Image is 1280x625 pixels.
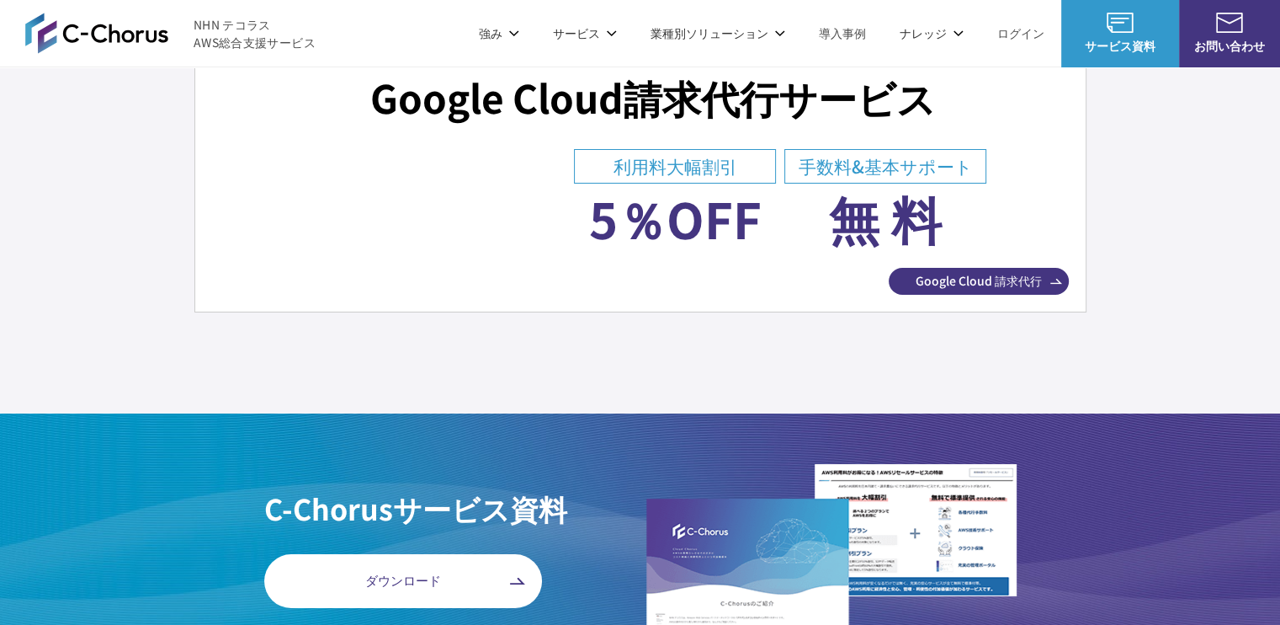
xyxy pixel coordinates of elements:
span: サービス資料 [1061,37,1179,55]
a: ダウンロード [264,554,542,608]
span: NHN テコラス AWS総合支援サービス [194,16,316,51]
p: ナレッジ [900,24,964,42]
p: 業種別ソリューション [651,24,785,42]
h3: Google Cloud 請求代行サービス [370,70,936,124]
img: Google Cloud Partner [319,153,403,238]
dt: 利用料大幅割引 [574,149,776,184]
p: 強み [479,24,519,42]
img: AWS総合支援サービス C-Chorus [25,13,168,53]
dt: 手数料&基本サポート [784,149,986,184]
a: AWS総合支援サービス C-Chorus NHN テコラスAWS総合支援サービス [25,13,316,53]
span: Google Cloud 請求代行 [889,272,1069,290]
span: ダウンロード [264,571,542,590]
span: お問い合わせ [1179,37,1280,55]
strong: 5％OFF [589,183,762,254]
a: Google Cloud請求代行サービス Google Cloud Partner SELL PremierPartner Google Cloud 利用料大幅割引 5％OFF 手数料&基本サポ... [194,32,1086,312]
a: ログイン [997,24,1044,42]
img: SELL PremierPartner Google Cloud [438,153,522,238]
img: AWS総合支援サービス C-Chorus サービス資料 [1107,13,1134,33]
a: 導入事例 [819,24,866,42]
span: サービス資料 [393,488,567,529]
p: サービス [553,24,617,42]
span: C-Chorus [264,488,393,529]
img: お問い合わせ [1216,13,1243,33]
dd: 無 料 [784,192,986,243]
